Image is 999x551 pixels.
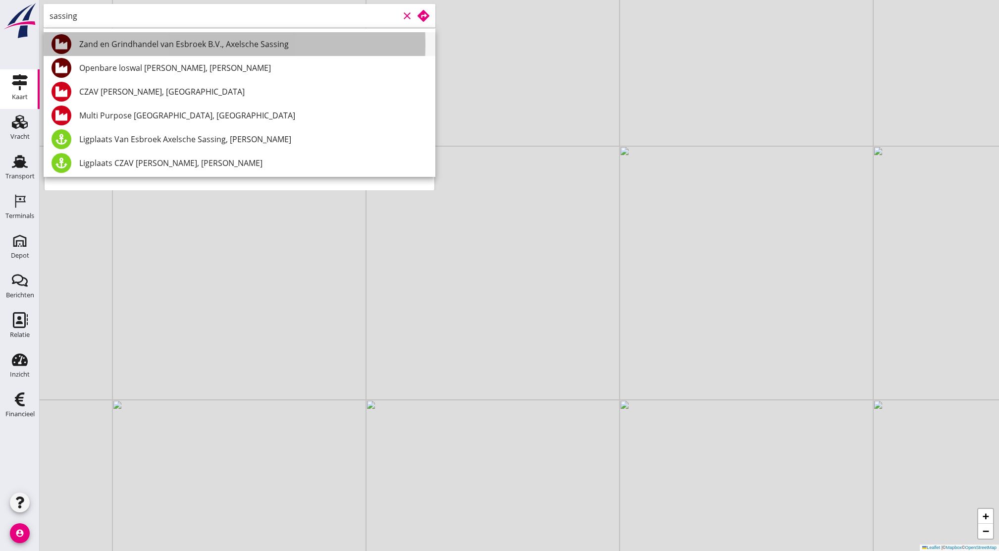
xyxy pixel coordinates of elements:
[12,94,28,100] div: Kaart
[920,545,999,551] div: © ©
[79,86,427,98] div: CZAV [PERSON_NAME], [GEOGRAPHIC_DATA]
[2,2,38,39] img: logo-small.a267ee39.svg
[50,8,399,24] input: Zoek faciliteit
[983,510,989,522] span: +
[5,411,35,417] div: Financieel
[10,133,30,140] div: Vracht
[10,523,30,543] i: account_circle
[978,509,993,524] a: Zoom in
[946,545,962,550] a: Mapbox
[79,133,427,145] div: Ligplaats Van Esbroek Axelsche Sassing, [PERSON_NAME]
[5,173,35,179] div: Transport
[79,62,427,74] div: Openbare loswal [PERSON_NAME], [PERSON_NAME]
[10,371,30,378] div: Inzicht
[965,545,997,550] a: OpenStreetMap
[6,292,34,298] div: Berichten
[79,38,427,50] div: Zand en Grindhandel van Esbroek B.V., Axelsche Sassing
[11,252,29,259] div: Depot
[401,10,413,22] i: clear
[942,545,943,550] span: |
[922,545,940,550] a: Leaflet
[10,331,30,338] div: Relatie
[983,525,989,537] span: −
[978,524,993,539] a: Zoom out
[79,157,427,169] div: Ligplaats CZAV [PERSON_NAME], [PERSON_NAME]
[5,213,34,219] div: Terminals
[79,110,427,121] div: Multi Purpose [GEOGRAPHIC_DATA], [GEOGRAPHIC_DATA]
